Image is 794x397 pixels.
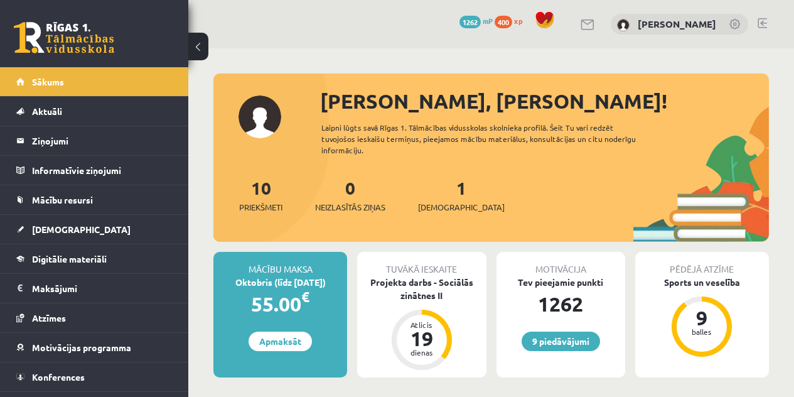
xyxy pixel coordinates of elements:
[522,332,600,351] a: 9 piedāvājumi
[638,18,716,30] a: [PERSON_NAME]
[635,252,769,276] div: Pēdējā atzīme
[32,126,173,155] legend: Ziņojumi
[683,328,721,335] div: balles
[403,321,441,329] div: Atlicis
[418,201,505,214] span: [DEMOGRAPHIC_DATA]
[32,342,131,353] span: Motivācijas programma
[683,308,721,328] div: 9
[16,215,173,244] a: [DEMOGRAPHIC_DATA]
[357,276,486,302] div: Projekta darbs - Sociālās zinātnes II
[213,276,347,289] div: Oktobris (līdz [DATE])
[496,276,625,289] div: Tev pieejamie punkti
[32,76,64,87] span: Sākums
[32,253,107,264] span: Digitālie materiāli
[418,177,505,214] a: 1[DEMOGRAPHIC_DATA]
[16,156,173,185] a: Informatīvie ziņojumi
[301,288,309,306] span: €
[635,276,769,289] div: Sports un veselība
[16,97,173,126] a: Aktuāli
[239,201,282,214] span: Priekšmeti
[239,177,282,214] a: 10Priekšmeti
[495,16,528,26] a: 400 xp
[514,16,522,26] span: xp
[213,289,347,319] div: 55.00
[496,289,625,319] div: 1262
[459,16,481,28] span: 1262
[16,126,173,155] a: Ziņojumi
[403,349,441,356] div: dienas
[315,201,385,214] span: Neizlasītās ziņas
[32,274,173,303] legend: Maksājumi
[16,362,173,391] a: Konferences
[496,252,625,276] div: Motivācija
[32,156,173,185] legend: Informatīvie ziņojumi
[32,106,62,117] span: Aktuāli
[483,16,493,26] span: mP
[16,333,173,362] a: Motivācijas programma
[357,252,486,276] div: Tuvākā ieskaite
[357,276,486,372] a: Projekta darbs - Sociālās zinātnes II Atlicis 19 dienas
[315,177,385,214] a: 0Neizlasītās ziņas
[495,16,512,28] span: 400
[321,122,655,156] div: Laipni lūgts savā Rīgas 1. Tālmācības vidusskolas skolnieka profilā. Šeit Tu vari redzēt tuvojošo...
[32,224,131,235] span: [DEMOGRAPHIC_DATA]
[617,19,630,31] img: Kate Birğele
[403,329,441,349] div: 19
[32,194,93,205] span: Mācību resursi
[14,22,114,53] a: Rīgas 1. Tālmācības vidusskola
[16,274,173,303] a: Maksājumi
[16,67,173,96] a: Sākums
[16,244,173,273] a: Digitālie materiāli
[459,16,493,26] a: 1262 mP
[16,303,173,332] a: Atzīmes
[635,276,769,359] a: Sports un veselība 9 balles
[213,252,347,276] div: Mācību maksa
[320,86,769,116] div: [PERSON_NAME], [PERSON_NAME]!
[32,371,85,383] span: Konferences
[32,312,66,324] span: Atzīmes
[249,332,312,351] a: Apmaksāt
[16,185,173,214] a: Mācību resursi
